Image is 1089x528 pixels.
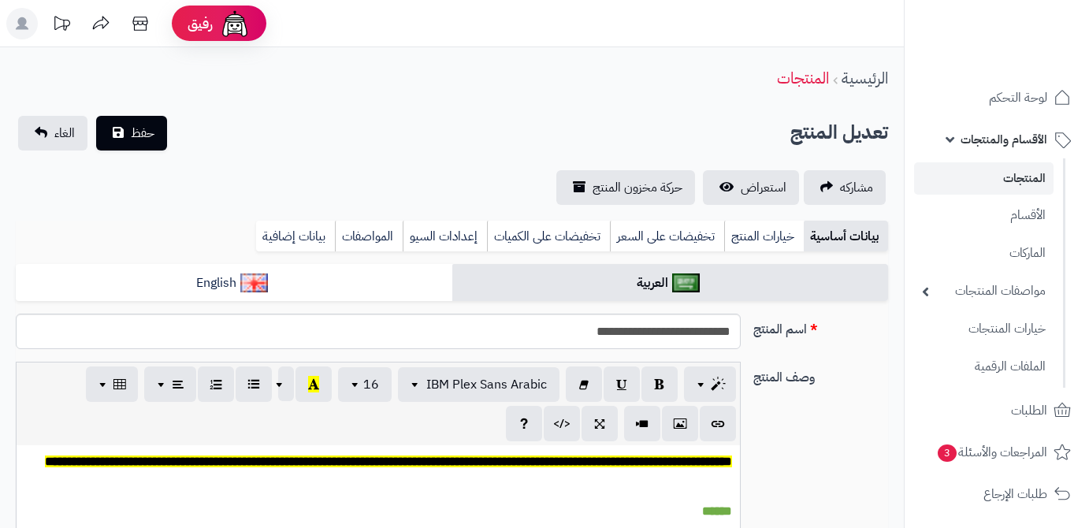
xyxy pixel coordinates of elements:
[840,178,873,197] span: مشاركه
[18,116,87,151] a: الغاء
[1011,400,1047,422] span: الطلبات
[914,433,1080,471] a: المراجعات والأسئلة3
[914,236,1054,270] a: الماركات
[747,314,894,339] label: اسم المنتج
[398,367,559,402] button: IBM Plex Sans Arabic
[487,221,610,252] a: تخفيضات على الكميات
[54,124,75,143] span: الغاء
[452,264,889,303] a: العربية
[219,8,251,39] img: ai-face.png
[335,221,403,252] a: المواصفات
[914,350,1054,384] a: الملفات الرقمية
[804,170,886,205] a: مشاركه
[256,221,335,252] a: بيانات إضافية
[188,14,213,33] span: رفيق
[96,116,167,151] button: حفظ
[240,273,268,292] img: English
[914,79,1080,117] a: لوحة التحكم
[703,170,799,205] a: استعراض
[777,66,829,90] a: المنتجات
[983,483,1047,505] span: طلبات الإرجاع
[914,312,1054,346] a: خيارات المنتجات
[593,178,682,197] span: حركة مخزون المنتج
[16,264,452,303] a: English
[989,87,1047,109] span: لوحة التحكم
[42,8,81,43] a: تحديثات المنصة
[936,441,1047,463] span: المراجعات والأسئلة
[363,375,379,394] span: 16
[842,66,888,90] a: الرئيسية
[724,221,804,252] a: خيارات المنتج
[961,128,1047,151] span: الأقسام والمنتجات
[426,375,547,394] span: IBM Plex Sans Arabic
[131,124,154,143] span: حفظ
[914,392,1080,429] a: الطلبات
[747,362,894,387] label: وصف المنتج
[790,117,888,149] h2: تعديل المنتج
[804,221,888,252] a: بيانات أساسية
[914,162,1054,195] a: المنتجات
[938,444,957,462] span: 3
[338,367,392,402] button: 16
[672,273,700,292] img: العربية
[556,170,695,205] a: حركة مخزون المنتج
[610,221,724,252] a: تخفيضات على السعر
[914,199,1054,232] a: الأقسام
[741,178,786,197] span: استعراض
[914,274,1054,308] a: مواصفات المنتجات
[403,221,487,252] a: إعدادات السيو
[914,475,1080,513] a: طلبات الإرجاع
